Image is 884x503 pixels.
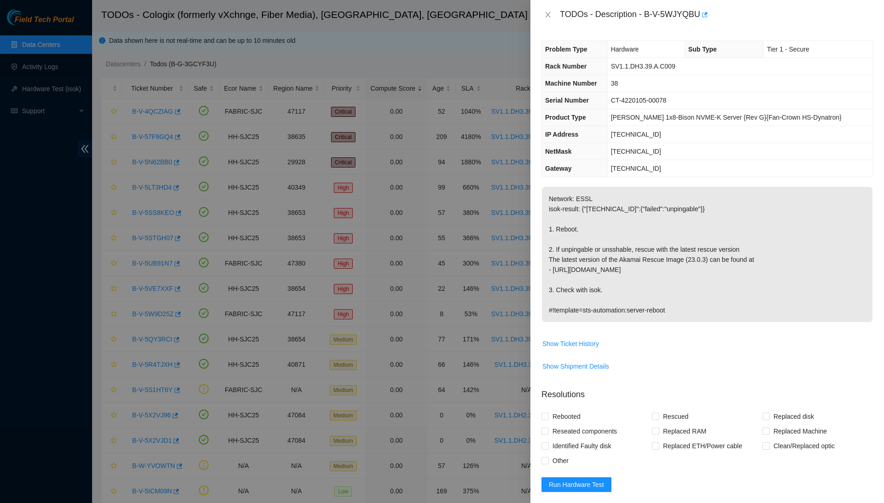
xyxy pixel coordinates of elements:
button: Run Hardware Test [541,477,611,492]
span: Replaced disk [770,409,818,424]
span: [TECHNICAL_ID] [611,165,661,172]
span: Replaced RAM [659,424,710,439]
button: Close [541,11,554,19]
span: 38 [611,80,618,87]
span: Rescued [659,409,692,424]
span: Rack Number [545,63,587,70]
span: Serial Number [545,97,589,104]
span: IP Address [545,131,578,138]
span: [TECHNICAL_ID] [611,148,661,155]
span: Tier 1 - Secure [767,46,809,53]
span: Hardware [611,46,639,53]
span: Other [549,453,572,468]
span: [PERSON_NAME] 1x8-Bison NVME-K Server {Rev G}{Fan-Crown HS-Dynatron} [611,114,842,121]
span: Gateway [545,165,572,172]
span: Replaced ETH/Power cable [659,439,746,453]
span: Show Ticket History [542,339,599,349]
span: SV1.1.DH3.39.A.C009 [611,63,675,70]
span: Identified Faulty disk [549,439,615,453]
span: [TECHNICAL_ID] [611,131,661,138]
span: Problem Type [545,46,587,53]
span: Product Type [545,114,586,121]
span: Reseated components [549,424,621,439]
span: close [544,11,552,18]
span: CT-4220105-00078 [611,97,667,104]
span: Rebooted [549,409,584,424]
span: Show Shipment Details [542,361,609,371]
span: NetMask [545,148,572,155]
span: Machine Number [545,80,597,87]
div: TODOs - Description - B-V-5WJYQBU [560,7,873,22]
p: Resolutions [541,381,873,401]
span: Run Hardware Test [549,480,604,490]
span: Clean/Replaced optic [770,439,838,453]
button: Show Shipment Details [542,359,610,374]
button: Show Ticket History [542,336,599,351]
span: Sub Type [688,46,717,53]
p: Network: ESSL isok-result: {"[TECHNICAL_ID]":{"failed":"unpingable"}} 1. Reboot. 2. If unpingable... [542,187,872,322]
span: Replaced Machine [770,424,831,439]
